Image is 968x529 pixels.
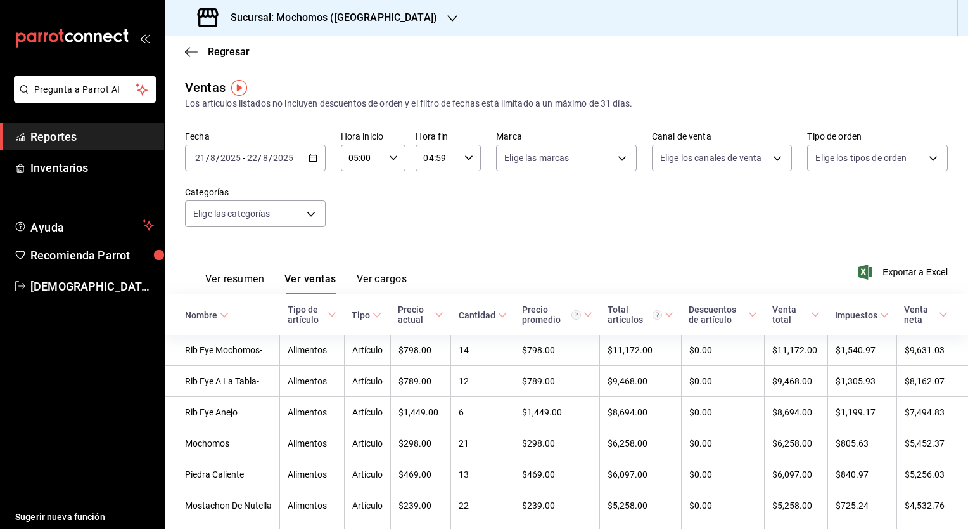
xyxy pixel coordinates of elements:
[896,366,968,397] td: $8,162.07
[220,153,241,163] input: ----
[185,310,217,320] div: Nombre
[139,33,150,43] button: open_drawer_menu
[681,366,765,397] td: $0.00
[765,397,827,428] td: $8,694.00
[185,97,948,110] div: Los artículos listados no incluyen descuentos de orden y el filtro de fechas está limitado a un m...
[765,366,827,397] td: $9,468.00
[9,92,156,105] a: Pregunta a Parrot AI
[660,152,761,164] span: Elige los canales de venta
[608,304,662,325] div: Total artículos
[210,153,216,163] input: --
[765,428,827,459] td: $6,258.00
[653,310,662,320] svg: El total artículos considera cambios de precios en los artículos así como costos adicionales por ...
[280,397,344,428] td: Alimentos
[600,428,681,459] td: $6,258.00
[765,459,827,490] td: $6,097.00
[185,132,326,141] label: Fecha
[30,278,154,295] span: [DEMOGRAPHIC_DATA][PERSON_NAME]
[185,188,326,197] label: Categorías
[193,207,271,220] span: Elige las categorías
[827,428,896,459] td: $805.63
[357,273,407,294] button: Ver cargos
[216,153,220,163] span: /
[194,153,206,163] input: --
[827,335,896,366] td: $1,540.97
[165,428,280,459] td: Mochomos
[807,132,948,141] label: Tipo de orden
[514,397,600,428] td: $1,449.00
[30,218,137,233] span: Ayuda
[815,152,907,164] span: Elige los tipos de orden
[681,428,765,459] td: $0.00
[205,273,264,294] button: Ver resumen
[288,304,336,325] span: Tipo de artículo
[165,397,280,428] td: Rib Eye Anejo
[14,76,156,103] button: Pregunta a Parrot AI
[514,366,600,397] td: $789.00
[827,459,896,490] td: $840.97
[496,132,637,141] label: Marca
[30,247,154,264] span: Recomienda Parrot
[827,366,896,397] td: $1,305.93
[504,152,569,164] span: Elige las marcas
[165,335,280,366] td: Rib Eye Mochomos-
[185,310,229,320] span: Nombre
[390,459,451,490] td: $469.00
[522,304,592,325] span: Precio promedio
[681,490,765,521] td: $0.00
[220,10,437,25] h3: Sucursal: Mochomos ([GEOGRAPHIC_DATA])
[571,310,581,320] svg: Precio promedio = Total artículos / cantidad
[165,459,280,490] td: Piedra Caliente
[231,80,247,96] img: Tooltip marker
[451,366,514,397] td: 12
[390,397,451,428] td: $1,449.00
[681,335,765,366] td: $0.00
[827,397,896,428] td: $1,199.17
[896,397,968,428] td: $7,494.83
[390,335,451,366] td: $798.00
[352,310,370,320] div: Tipo
[772,304,808,325] div: Venta total
[280,335,344,366] td: Alimentos
[681,397,765,428] td: $0.00
[269,153,272,163] span: /
[352,310,381,320] span: Tipo
[280,459,344,490] td: Alimentos
[835,310,877,320] div: Impuestos
[514,459,600,490] td: $469.00
[861,264,948,280] button: Exportar a Excel
[600,366,681,397] td: $9,468.00
[15,511,154,524] span: Sugerir nueva función
[344,490,390,521] td: Artículo
[390,490,451,521] td: $239.00
[262,153,269,163] input: --
[600,490,681,521] td: $5,258.00
[459,310,507,320] span: Cantidad
[398,304,432,325] div: Precio actual
[272,153,294,163] input: ----
[827,490,896,521] td: $725.24
[390,366,451,397] td: $789.00
[284,273,336,294] button: Ver ventas
[398,304,443,325] span: Precio actual
[835,310,889,320] span: Impuestos
[208,46,250,58] span: Regresar
[30,128,154,145] span: Reportes
[896,428,968,459] td: $5,452.37
[600,335,681,366] td: $11,172.00
[514,490,600,521] td: $239.00
[344,459,390,490] td: Artículo
[451,428,514,459] td: 21
[514,335,600,366] td: $798.00
[344,335,390,366] td: Artículo
[652,132,793,141] label: Canal de venta
[246,153,258,163] input: --
[185,46,250,58] button: Regresar
[772,304,820,325] span: Venta total
[280,366,344,397] td: Alimentos
[165,366,280,397] td: Rib Eye A La Tabla-
[681,459,765,490] td: $0.00
[765,335,827,366] td: $11,172.00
